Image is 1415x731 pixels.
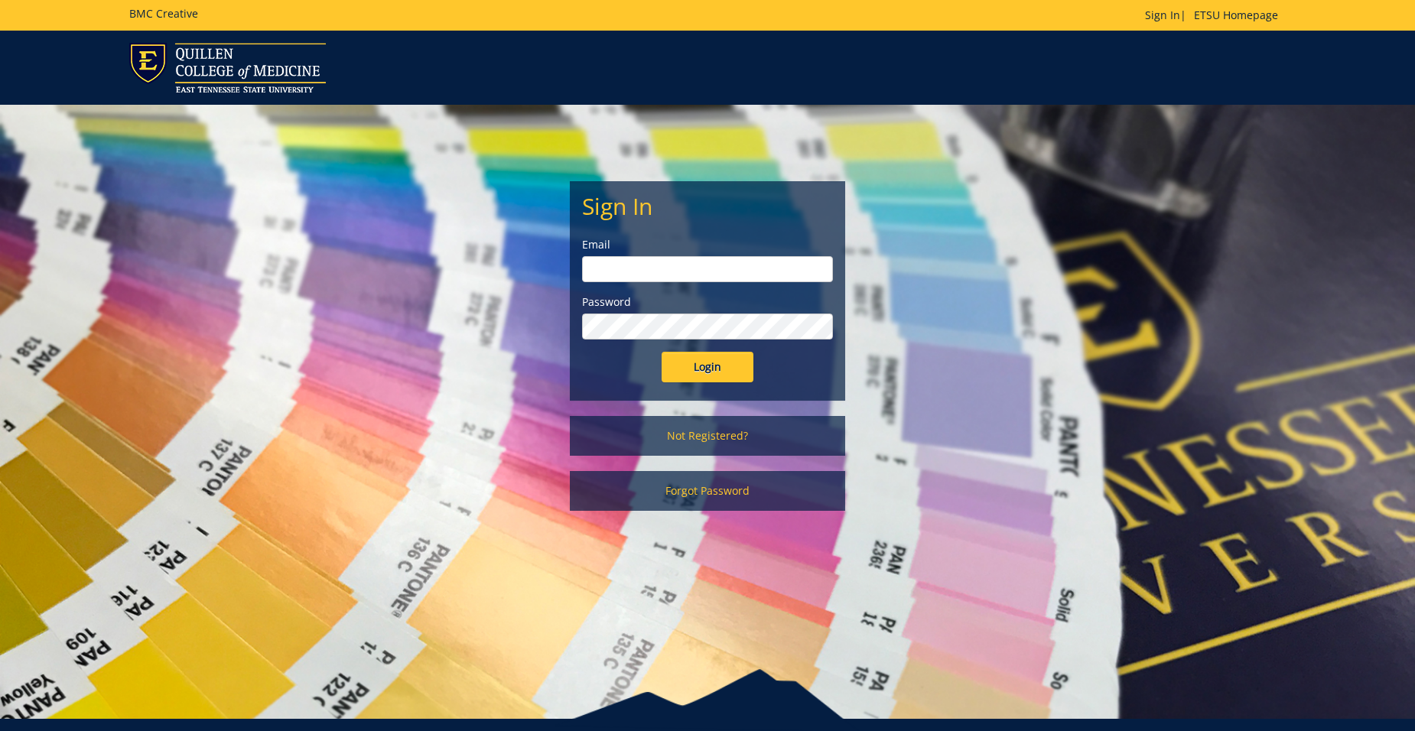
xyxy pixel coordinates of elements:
[129,8,198,19] h5: BMC Creative
[582,237,833,252] label: Email
[570,416,845,456] a: Not Registered?
[570,471,845,511] a: Forgot Password
[1186,8,1286,22] a: ETSU Homepage
[1145,8,1286,23] p: |
[662,352,753,382] input: Login
[1145,8,1180,22] a: Sign In
[582,193,833,219] h2: Sign In
[129,43,326,93] img: ETSU logo
[582,294,833,310] label: Password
